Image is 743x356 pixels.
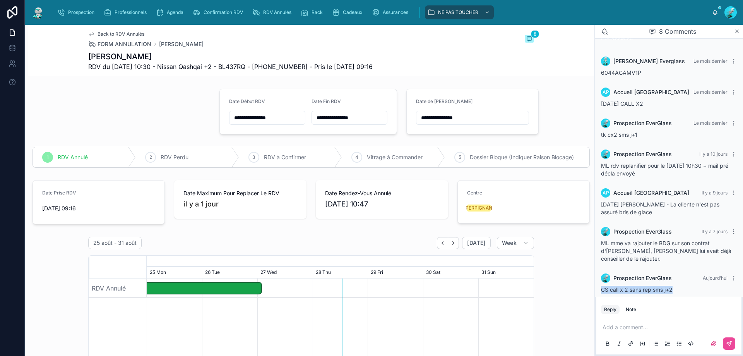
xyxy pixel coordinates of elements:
a: Confirmation RDV [190,5,248,19]
span: 5 [459,154,461,160]
span: Week [502,239,517,246]
a: Rack [298,5,328,19]
span: RDV Perdu [161,153,188,161]
span: 1 [47,154,49,160]
span: [PERSON_NAME] Everglass [613,57,685,65]
span: Date Prise RDV [42,190,76,196]
span: Date de [PERSON_NAME] [416,98,473,104]
a: FORM ANNULATION [88,40,151,48]
span: Agenda [167,9,183,15]
span: Dossier Bloqué (Indiquer Raison Blocage) [470,153,574,161]
div: Note [626,306,636,313]
span: Back to RDV Annulés [98,31,144,37]
span: Il y a 10 jours [699,151,728,157]
button: Reply [601,305,620,314]
span: Vitrage à Commander [367,153,423,161]
span: [DATE] CALL X2 [601,100,643,107]
div: 29 Fri [368,267,423,279]
div: 26 Tue [202,267,257,279]
span: CS call x 2 sans rep sms j+2 [601,286,673,293]
span: RDV Annulés [263,9,291,15]
span: Prospection EverGlass [613,119,672,127]
span: 4 [355,154,358,160]
span: RDV à Confirmer [264,153,306,161]
span: [DATE] [PERSON_NAME] - La cliente n'est pas assuré bris de glace [601,201,719,215]
span: 3 [252,154,255,160]
span: Il y a 7 jours [702,229,728,234]
div: 30 Sat [423,267,478,279]
span: Cadeaux [343,9,363,15]
span: AP [603,89,609,95]
a: [PERSON_NAME] [159,40,204,48]
span: tk cx2 sms j+1 [601,131,637,138]
span: Rack [312,9,323,15]
a: Professionnels [101,5,152,19]
span: RDV Annulé [58,153,88,161]
div: 25 Mon [147,267,202,279]
span: Date Fin RDV [312,98,341,104]
button: Note [623,305,639,314]
span: Accueil [GEOGRAPHIC_DATA] [613,88,689,96]
span: AP [603,190,609,196]
span: [DATE] 10:47 [325,199,439,210]
div: 31 Sun [478,267,534,279]
span: NE PAS TOUCHER [438,9,478,15]
span: Accueil [GEOGRAPHIC_DATA] [613,189,689,197]
span: Prospection [68,9,94,15]
span: 6044AGAMV1P [601,69,641,76]
div: RDV Annulé [89,279,147,298]
span: Professionnels [115,9,147,15]
span: FORM ANNULATION [98,40,151,48]
span: RDV du [DATE] 10:30 - Nissan Qashqai +2 - BL437RQ - [PHONE_NUMBER] - Pris le [DATE] 09:16 [88,62,373,71]
span: Le mois dernier [693,58,728,64]
span: Centre [467,190,482,196]
h1: [PERSON_NAME] [88,51,373,62]
button: Week [497,237,534,249]
span: ML rdv replanifier pour le [DATE] 10h30 + mail pré décla envoyé [601,162,728,177]
div: scrollable content [51,4,712,21]
span: ML mme va rajouter le BDG sur son contrat d'[PERSON_NAME], [PERSON_NAME] lui avait déjà conseille... [601,240,731,262]
a: Cadeaux [330,5,368,19]
span: Assurances [383,9,408,15]
div: PERPIGNAN [466,205,492,212]
a: Back to RDV Annulés [88,31,144,37]
span: Prospection EverGlass [613,228,672,236]
span: Date Début RDV [229,98,265,104]
span: 2 [149,154,152,160]
img: App logo [31,6,45,19]
span: 8 [531,30,539,38]
span: Date Rendez-Vous Annulé [325,189,439,197]
h2: 25 août - 31 août [93,239,137,247]
div: 28 Thu [313,267,368,279]
span: Le mois dernier [693,120,728,126]
span: [DATE] 09:16 [42,205,155,212]
span: Il y a 9 jours [702,190,728,196]
p: il y a 1 jour [183,199,219,210]
a: Agenda [154,5,189,19]
span: [DATE] [467,239,485,246]
span: Prospection EverGlass [613,274,672,282]
span: Confirmation RDV [204,9,243,15]
a: Assurances [370,5,414,19]
span: 8 Comments [659,27,696,36]
div: 27 Wed [257,267,313,279]
a: NE PAS TOUCHER [425,5,494,19]
button: [DATE] [462,237,490,249]
a: RDV Annulés [250,5,297,19]
span: Le mois dernier [693,89,728,95]
span: Date Maximum Pour Replacer Le RDV [183,189,297,197]
span: Prospection EverGlass [613,150,672,158]
span: Aujourd’hui [703,275,728,281]
a: Prospection [55,5,100,19]
button: 8 [525,35,534,44]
